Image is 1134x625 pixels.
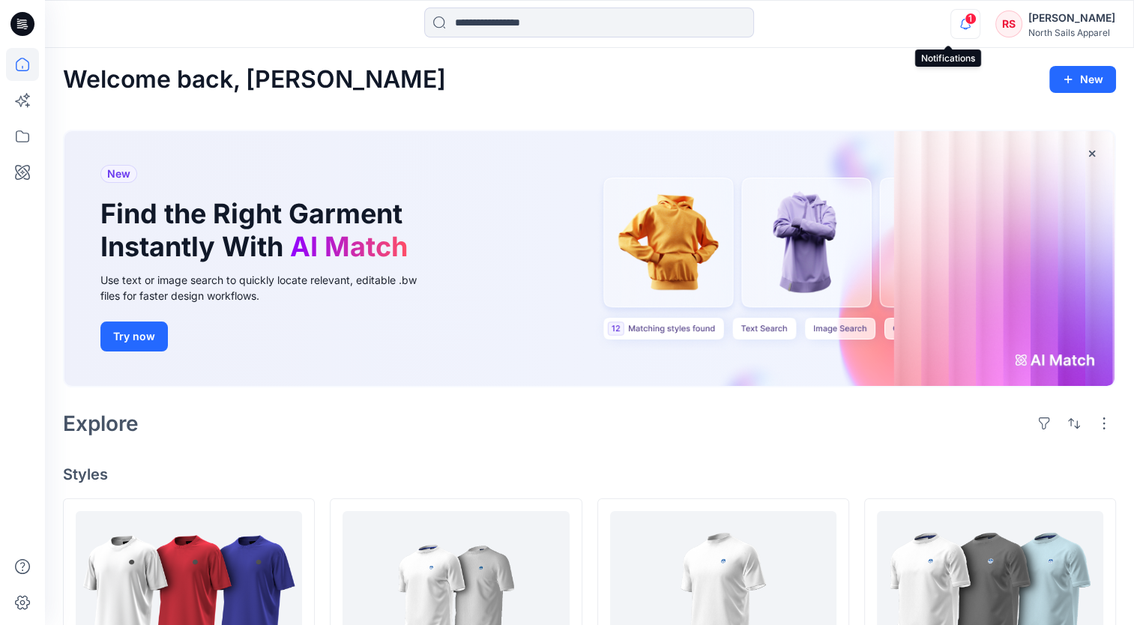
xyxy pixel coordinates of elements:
button: New [1049,66,1116,93]
div: Use text or image search to quickly locate relevant, editable .bw files for faster design workflows. [100,272,438,304]
h4: Styles [63,465,1116,483]
span: AI Match [290,230,408,263]
h2: Explore [63,411,139,435]
h1: Find the Right Garment Instantly With [100,198,415,262]
div: [PERSON_NAME] [1028,9,1115,27]
button: Try now [100,321,168,351]
h2: Welcome back, [PERSON_NAME] [63,66,446,94]
div: RS [995,10,1022,37]
span: New [107,165,130,183]
div: North Sails Apparel [1028,27,1115,38]
span: 1 [965,13,977,25]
